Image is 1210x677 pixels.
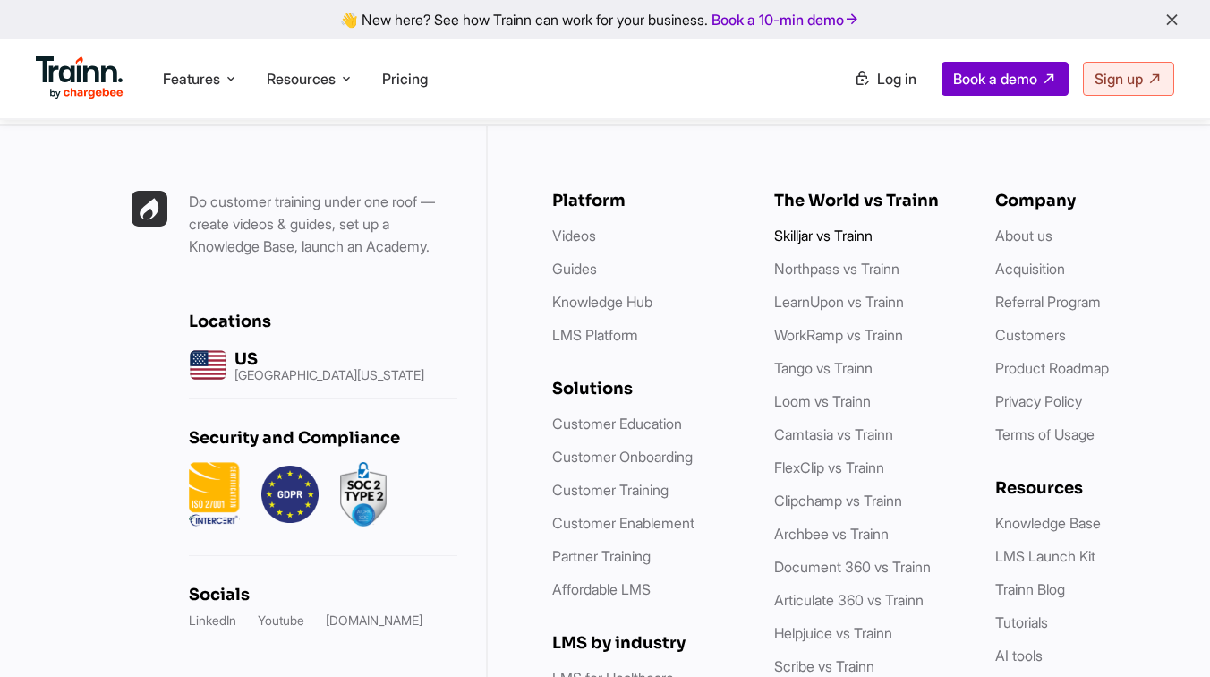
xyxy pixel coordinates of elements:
img: GDPR.png [261,462,319,527]
a: Clipchamp vs Trainn [774,492,902,510]
a: Helpjuice vs Trainn [774,624,892,642]
div: 👋 New here? See how Trainn can work for your business. [11,11,1199,28]
img: soc2 [340,462,387,527]
a: Sign up [1083,62,1174,96]
a: Tango vs Trainn [774,359,873,377]
a: About us [995,227,1052,244]
h6: Security and Compliance [189,428,457,448]
h6: LMS by industry [552,633,738,653]
a: Customer Onboarding [552,448,693,466]
a: FlexClip vs Trainn [774,458,884,476]
a: Partner Training [552,547,651,565]
a: Articulate 360 vs Trainn [774,591,924,609]
a: Customer Enablement [552,514,694,532]
p: Do customer training under one roof — create videos & guides, set up a Knowledge Base, launch an ... [189,191,457,258]
a: Camtasia vs Trainn [774,425,893,443]
a: Customer Education [552,415,682,433]
a: LMS Platform [552,326,638,344]
a: AI tools [995,647,1043,664]
span: Log in [877,70,916,88]
a: Book a 10-min demo [708,7,864,32]
a: Loom vs Trainn [774,392,871,410]
h6: Socials [189,585,457,604]
a: Tutorials [995,613,1048,631]
img: us headquarters [189,346,227,384]
a: Affordable LMS [552,580,651,598]
a: Privacy Policy [995,392,1082,410]
h6: The World vs Trainn [774,191,960,210]
a: Scribe vs Trainn [774,657,874,675]
img: Trainn | everything under one roof [132,191,167,227]
iframe: Chat Widget [1121,591,1210,677]
a: Knowledge Hub [552,293,652,311]
h6: US [234,349,424,369]
span: Features [163,69,220,89]
img: Trainn Logo [36,56,124,99]
a: Pricing [382,70,428,88]
h6: Resources [995,478,1181,498]
span: Resources [267,69,336,89]
a: LinkedIn [189,612,236,630]
p: [GEOGRAPHIC_DATA][US_STATE] [234,369,424,381]
a: LearnUpon vs Trainn [774,293,904,311]
a: Terms of Usage [995,425,1095,443]
a: Document 360 vs Trainn [774,558,931,576]
a: Northpass vs Trainn [774,260,899,278]
a: Youtube [258,612,304,630]
a: [DOMAIN_NAME] [326,612,422,630]
a: Referral Program [995,293,1101,311]
a: Archbee vs Trainn [774,525,889,543]
a: Log in [843,63,927,95]
h6: Solutions [552,379,738,398]
a: Book a demo [942,62,1069,96]
span: Sign up [1095,70,1143,88]
a: WorkRamp vs Trainn [774,326,903,344]
a: Trainn Blog [995,580,1065,598]
a: Knowledge Base [995,514,1101,532]
span: Book a demo [953,70,1037,88]
a: Product Roadmap [995,359,1109,377]
a: Customer Training [552,481,669,499]
a: Videos [552,227,596,244]
a: Acquisition [995,260,1065,278]
a: Skilljar vs Trainn [774,227,873,244]
h6: Locations [189,312,457,331]
h6: Platform [552,191,738,210]
a: Customers [995,326,1066,344]
h6: Company [995,191,1181,210]
a: Guides [552,260,597,278]
a: LMS Launch Kit [995,547,1095,565]
img: ISO [189,462,240,527]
